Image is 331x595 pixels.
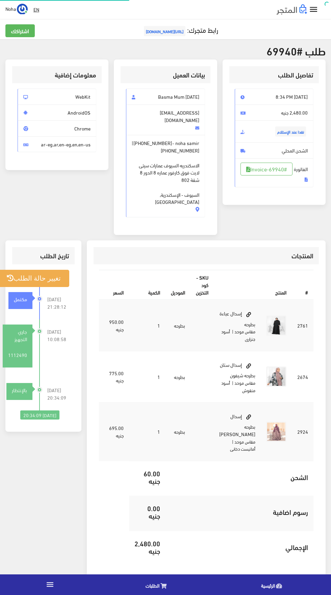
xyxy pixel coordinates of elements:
span: [EMAIL_ADDRESS][DOMAIN_NAME] [126,104,205,135]
small: مقاس موحد [234,379,255,387]
span: الفاتورة [235,158,313,187]
img: ... [17,4,28,15]
th: # [292,270,313,300]
th: المنتج [214,270,292,300]
span: الطلبات [146,581,159,590]
th: الموديل [165,270,190,300]
div: 1112490 [3,346,32,364]
i:  [46,580,54,589]
small: | أسود جنزارى [221,327,255,343]
span: [DATE] 21:28:12 [47,295,70,310]
span: Basma Mum [DATE] [126,89,205,105]
a: رابط متجرك:[URL][DOMAIN_NAME] [142,23,218,36]
h3: بيانات العميل [126,72,205,78]
a: EN [31,3,42,16]
td: 2924 [292,402,313,461]
span: 2,480.00 جنيه [235,104,313,121]
span: AndroidOS [18,104,96,121]
td: بطرحه [165,300,190,351]
span: [DATE] 20:34:09 [47,386,70,401]
h3: المنتجات [99,253,313,259]
h5: الشحن [171,473,308,481]
i:  [309,5,319,15]
td: 1 [129,351,165,403]
th: SKU - كود التخزين [190,270,214,300]
h5: 60.00 جنيه [134,470,160,484]
h5: 2,480.00 جنيه [134,540,160,554]
small: | أسود منقوش [221,379,255,394]
small: مقاس موحد [234,327,255,335]
td: 950.00 جنيه [104,300,129,351]
td: 2761 [292,300,313,351]
span: ar-eg,ar,en-eg,en,en-us [18,136,96,152]
span: الاسكندريه السيوف عمارات سيتى لايت فوق كارفور عماره 8 الدور 8 شقة 802 السيوف - الإسكندرية, [GEOGR... [132,154,199,206]
div: بالإنتظار [6,386,32,394]
td: 775.00 جنيه [104,351,129,403]
span: [URL][DOMAIN_NAME] [144,26,185,36]
h5: اﻹجمالي [171,543,308,551]
span: الرئيسية [261,581,275,590]
td: بطرحه [165,402,190,461]
span: [DATE] 10:08:58 [47,328,70,343]
img: . [277,4,307,15]
th: السعر [104,270,129,300]
a: اشتراكك [5,24,35,37]
td: 1 [129,402,165,461]
strong: مكتمل [14,295,27,303]
a: #Invoice-69940 [240,163,292,175]
td: 2674 [292,351,313,403]
a: الطلبات [100,576,215,593]
h3: معلومات إضافية [18,72,96,78]
h5: 0.00 جنيه [134,504,160,519]
td: إسدال بطرحه [PERSON_NAME] [214,402,261,461]
th: الكمية [129,270,165,300]
small: | أماتيست دخانى [230,437,255,453]
span: Chrome [18,120,96,137]
span: [PHONE_NUMBER] [161,147,199,154]
td: بطرحه [165,351,190,403]
td: 1 [129,300,165,351]
h2: طلب #69940 [5,45,326,56]
span: Noha [5,4,16,13]
td: إسدال عباءة بطرحه [214,300,261,351]
h3: تاريخ الطلب [18,253,69,259]
a: الرئيسية [215,576,331,593]
td: 695.00 جنيه [104,402,129,461]
span: WebKit [18,89,96,105]
u: EN [33,5,39,14]
div: جاري التجهيز [3,328,32,343]
td: إسدال ستان بطرحه شيفون [214,351,261,403]
a: ... Noha [5,3,28,14]
div: [DATE] 20:34:09 [20,410,59,420]
span: نقدا عند الإستلام [275,126,306,137]
h5: رسوم اضافية [171,508,308,516]
h3: تفاصيل الطلب [235,72,313,78]
span: [PHONE_NUMBER] [133,139,172,147]
small: مقاس موحد [234,437,255,446]
span: noha samir - | [126,135,205,217]
span: الشحن المحلي [235,142,313,159]
span: [DATE] 8:34 PM [235,89,313,105]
